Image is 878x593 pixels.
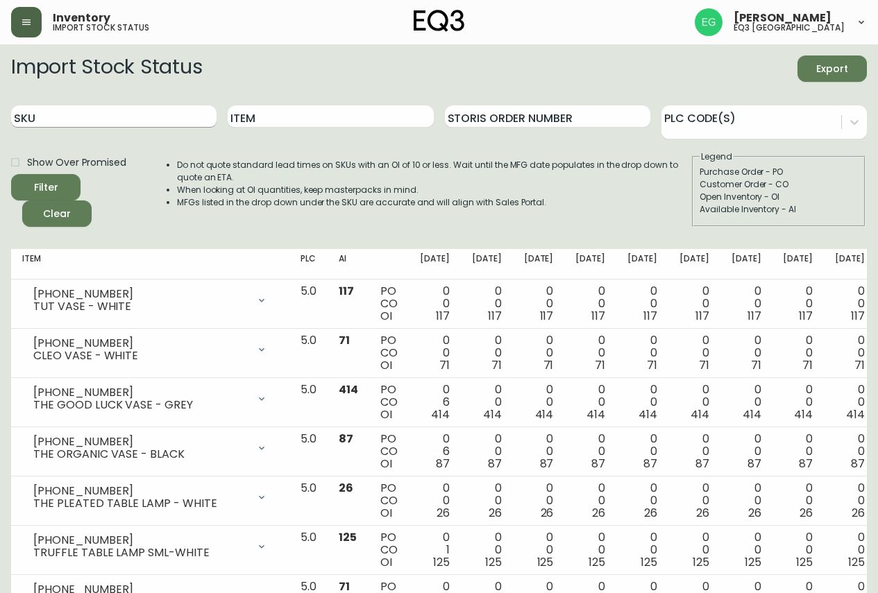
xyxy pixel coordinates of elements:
div: 0 0 [783,482,813,519]
span: 125 [848,554,865,570]
span: OI [380,406,392,422]
div: [PHONE_NUMBER]THE PLEATED TABLE LAMP - WHITE [22,482,278,513]
div: THE PLEATED TABLE LAMP - WHITE [33,497,248,510]
div: TUT VASE - WHITE [33,300,248,313]
div: [PHONE_NUMBER]TUT VASE - WHITE [22,285,278,316]
th: [DATE] [720,249,773,280]
div: PO CO [380,285,398,323]
div: PO CO [380,334,398,372]
div: 0 0 [524,285,554,323]
span: 26 [800,505,813,521]
span: 414 [586,406,605,422]
div: 0 0 [783,285,813,323]
div: 0 0 [679,384,709,421]
div: 0 0 [420,482,450,519]
th: PLC [289,249,328,280]
div: Available Inventory - AI [700,203,858,216]
span: 414 [431,406,450,422]
span: OI [380,357,392,373]
th: [DATE] [409,249,461,280]
div: 0 0 [472,531,502,569]
span: 71 [491,357,502,373]
li: Do not quote standard lead times on SKUs with an OI of 10 or less. Wait until the MFG date popula... [177,159,691,184]
img: logo [414,10,465,32]
div: 0 0 [575,482,605,519]
td: 5.0 [289,280,328,329]
span: 125 [589,554,605,570]
div: 0 0 [472,285,502,323]
div: 0 6 [420,433,450,470]
div: 0 0 [679,285,709,323]
div: [PHONE_NUMBER] [33,386,248,399]
div: 0 0 [575,531,605,569]
span: 26 [748,505,761,521]
span: 26 [437,505,450,521]
div: 0 0 [732,482,761,519]
div: [PHONE_NUMBER] [33,337,248,350]
div: 0 0 [679,433,709,470]
span: 117 [695,308,709,324]
span: 71 [595,357,605,373]
span: 87 [799,456,813,472]
div: 0 0 [783,334,813,372]
th: [DATE] [616,249,668,280]
span: 117 [339,283,354,299]
span: 117 [799,308,813,324]
div: [PHONE_NUMBER]THE GOOD LUCK VASE - GREY [22,384,278,414]
th: Item [11,249,289,280]
span: 414 [743,406,761,422]
div: 0 0 [524,433,554,470]
span: 26 [489,505,502,521]
span: 71 [854,357,865,373]
div: 0 0 [783,384,813,421]
div: 0 0 [627,433,657,470]
div: 0 0 [575,433,605,470]
span: Inventory [53,12,110,24]
div: TRUFFLE TABLE LAMP SML-WHITE [33,547,248,559]
span: 117 [540,308,554,324]
span: 87 [540,456,554,472]
td: 5.0 [289,476,328,526]
span: 71 [751,357,761,373]
div: 0 1 [420,531,450,569]
span: 414 [639,406,657,422]
th: [DATE] [564,249,616,280]
div: 0 0 [732,334,761,372]
div: 0 6 [420,384,450,421]
span: 117 [436,308,450,324]
div: 0 0 [575,285,605,323]
div: Customer Order - CO [700,178,858,191]
div: 0 0 [783,531,813,569]
div: [PHONE_NUMBER] [33,534,248,547]
th: [DATE] [513,249,565,280]
span: Export [809,60,856,78]
button: Clear [22,200,92,227]
h2: Import Stock Status [11,55,202,82]
div: [PHONE_NUMBER]THE ORGANIC VASE - BLACK [22,433,278,463]
li: MFGs listed in the drop down under the SKU are accurate and will align with Sales Portal. [177,196,691,209]
span: 414 [535,406,554,422]
div: [PHONE_NUMBER] [33,485,248,497]
span: 87 [339,431,353,447]
span: 125 [485,554,502,570]
span: 26 [696,505,709,521]
span: 125 [433,554,450,570]
span: 26 [339,480,353,496]
div: 0 0 [783,433,813,470]
div: 0 0 [679,334,709,372]
span: 125 [693,554,709,570]
span: Clear [33,205,81,223]
div: 0 0 [524,482,554,519]
div: 0 0 [472,384,502,421]
div: 0 0 [524,531,554,569]
span: 125 [641,554,657,570]
span: [PERSON_NAME] [734,12,831,24]
span: 117 [851,308,865,324]
div: 0 0 [835,285,865,323]
span: 87 [695,456,709,472]
td: 5.0 [289,427,328,476]
span: 87 [488,456,502,472]
span: 26 [592,505,605,521]
td: 5.0 [289,526,328,575]
span: OI [380,505,392,521]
